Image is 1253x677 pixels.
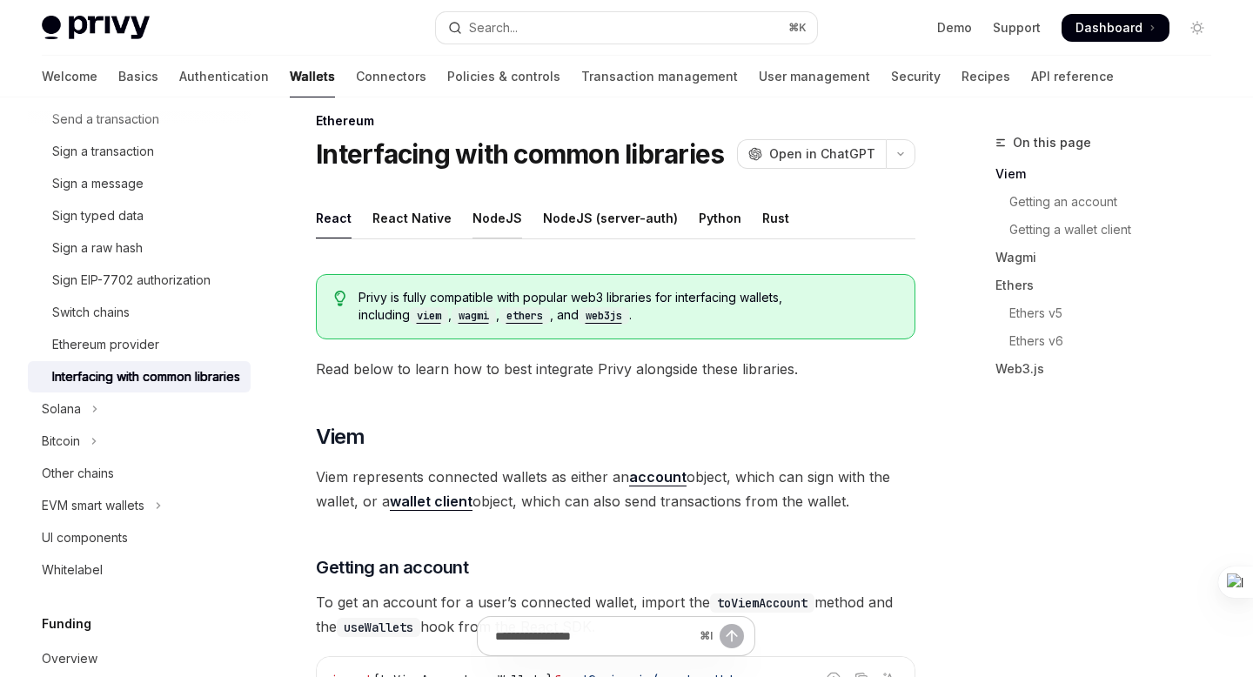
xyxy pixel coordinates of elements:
[316,112,915,130] div: Ethereum
[759,56,870,97] a: User management
[720,624,744,648] button: Send message
[995,188,1225,216] a: Getting an account
[995,327,1225,355] a: Ethers v6
[1183,14,1211,42] button: Toggle dark mode
[52,141,154,162] div: Sign a transaction
[28,329,251,360] a: Ethereum provider
[390,493,472,510] strong: wallet client
[316,198,352,238] div: React
[579,307,629,322] a: web3js
[316,423,365,451] span: Viem
[499,307,550,325] code: ethers
[788,21,807,35] span: ⌘ K
[28,522,251,553] a: UI components
[42,16,150,40] img: light logo
[495,617,693,655] input: Ask a question...
[995,299,1225,327] a: Ethers v5
[52,302,130,323] div: Switch chains
[316,590,915,639] span: To get an account for a user’s connected wallet, import the method and the hook from the React SDK.
[42,613,91,634] h5: Funding
[995,244,1225,271] a: Wagmi
[42,431,80,452] div: Bitcoin
[699,198,741,238] div: Python
[42,56,97,97] a: Welcome
[28,297,251,328] a: Switch chains
[995,160,1225,188] a: Viem
[629,468,687,486] strong: account
[410,307,448,325] code: viem
[28,361,251,392] a: Interfacing with common libraries
[995,355,1225,383] a: Web3.js
[28,426,251,457] button: Toggle Bitcoin section
[316,138,724,170] h1: Interfacing with common libraries
[28,136,251,167] a: Sign a transaction
[410,307,448,322] a: viem
[28,490,251,521] button: Toggle EVM smart wallets section
[179,56,269,97] a: Authentication
[995,271,1225,299] a: Ethers
[372,198,452,238] div: React Native
[118,56,158,97] a: Basics
[436,12,816,44] button: Open search
[52,238,143,258] div: Sign a raw hash
[499,307,550,322] a: ethers
[995,216,1225,244] a: Getting a wallet client
[316,555,468,580] span: Getting an account
[452,307,496,322] a: wagmi
[42,399,81,419] div: Solana
[710,593,814,613] code: toViemAccount
[581,56,738,97] a: Transaction management
[469,17,518,38] div: Search...
[737,139,886,169] button: Open in ChatGPT
[579,307,629,325] code: web3js
[28,554,251,586] a: Whitelabel
[358,289,897,325] span: Privy is fully compatible with popular web3 libraries for interfacing wallets, including , , , and .
[42,527,128,548] div: UI components
[472,198,522,238] div: NodeJS
[1062,14,1169,42] a: Dashboard
[1013,132,1091,153] span: On this page
[52,173,144,194] div: Sign a message
[316,465,915,513] span: Viem represents connected wallets as either an object, which can sign with the wallet, or a objec...
[543,198,678,238] div: NodeJS (server-auth)
[334,291,346,306] svg: Tip
[447,56,560,97] a: Policies & controls
[28,393,251,425] button: Toggle Solana section
[52,366,240,387] div: Interfacing with common libraries
[28,232,251,264] a: Sign a raw hash
[52,270,211,291] div: Sign EIP-7702 authorization
[28,265,251,296] a: Sign EIP-7702 authorization
[42,495,144,516] div: EVM smart wallets
[42,463,114,484] div: Other chains
[28,168,251,199] a: Sign a message
[42,560,103,580] div: Whitelabel
[962,56,1010,97] a: Recipes
[28,458,251,489] a: Other chains
[356,56,426,97] a: Connectors
[629,468,687,486] a: account
[452,307,496,325] code: wagmi
[390,493,472,511] a: wallet client
[993,19,1041,37] a: Support
[762,198,789,238] div: Rust
[316,357,915,381] span: Read below to learn how to best integrate Privy alongside these libraries.
[290,56,335,97] a: Wallets
[52,205,144,226] div: Sign typed data
[28,200,251,231] a: Sign typed data
[42,648,97,669] div: Overview
[1031,56,1114,97] a: API reference
[52,334,159,355] div: Ethereum provider
[769,145,875,163] span: Open in ChatGPT
[28,643,251,674] a: Overview
[937,19,972,37] a: Demo
[891,56,941,97] a: Security
[1075,19,1142,37] span: Dashboard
